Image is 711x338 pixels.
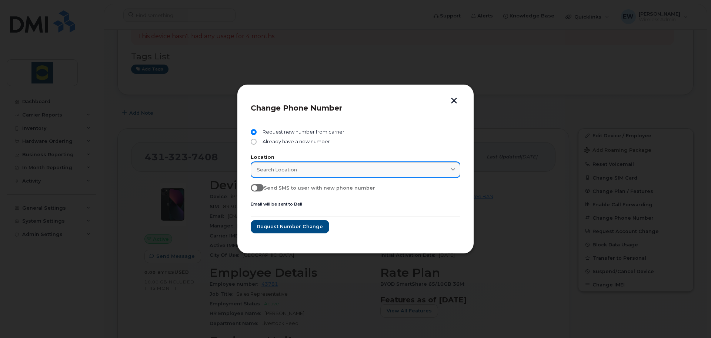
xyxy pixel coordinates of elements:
input: Send SMS to user with new phone number [251,184,257,190]
span: Search location [257,166,297,173]
span: Change Phone Number [251,104,342,112]
span: Send SMS to user with new phone number [264,185,375,191]
button: Request number change [251,220,329,233]
span: Request new number from carrier [260,129,344,135]
label: Location [251,155,460,160]
a: Search location [251,162,460,177]
span: Already have a new number [260,139,330,145]
small: Email will be sent to Bell [251,201,302,207]
span: Request number change [257,223,323,230]
input: Already have a new number [251,139,257,145]
input: Request new number from carrier [251,129,257,135]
